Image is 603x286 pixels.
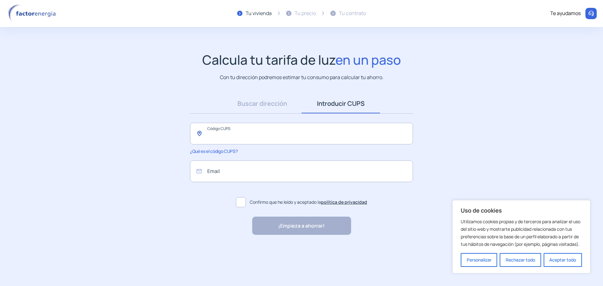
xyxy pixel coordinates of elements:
a: Buscar dirección [223,94,301,113]
a: política de privacidad [321,199,367,205]
span: Confirmo que he leído y aceptado la [250,199,367,206]
button: Personalizar [461,253,497,267]
span: en un paso [335,51,401,68]
h1: Calcula tu tarifa de luz [202,52,401,67]
p: Utilizamos cookies propias y de terceros para analizar el uso del sitio web y mostrarte publicida... [461,218,582,248]
p: Uso de cookies [461,207,582,214]
button: Aceptar todo [544,253,582,267]
span: ¿Qué es el código CUPS? [190,148,237,154]
div: Te ayudamos [550,9,581,18]
p: Con tu dirección podremos estimar tu consumo para calcular tu ahorro. [220,73,383,81]
div: Tu vivienda [246,9,272,18]
div: Uso de cookies [452,200,590,273]
img: logo factor [6,4,60,23]
a: Introducir CUPS [301,94,380,113]
div: Tu contrato [339,9,366,18]
div: Tu precio [295,9,316,18]
img: llamar [588,10,594,17]
button: Rechazar todo [500,253,541,267]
